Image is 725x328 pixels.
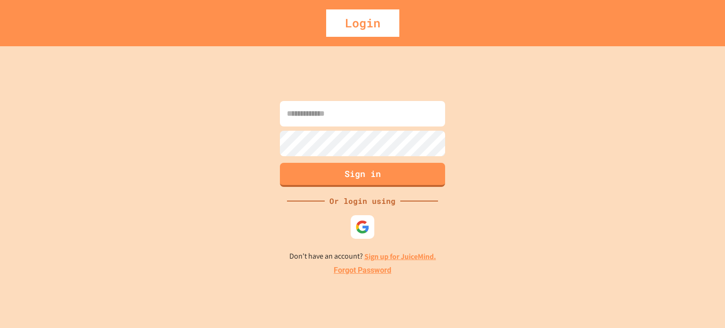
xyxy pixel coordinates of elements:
p: Don't have an account? [289,251,436,262]
div: Or login using [325,195,400,207]
a: Sign up for JuiceMind. [364,252,436,261]
img: google-icon.svg [355,220,370,234]
div: Login [326,9,399,37]
a: Forgot Password [334,265,391,276]
button: Sign in [280,163,445,187]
